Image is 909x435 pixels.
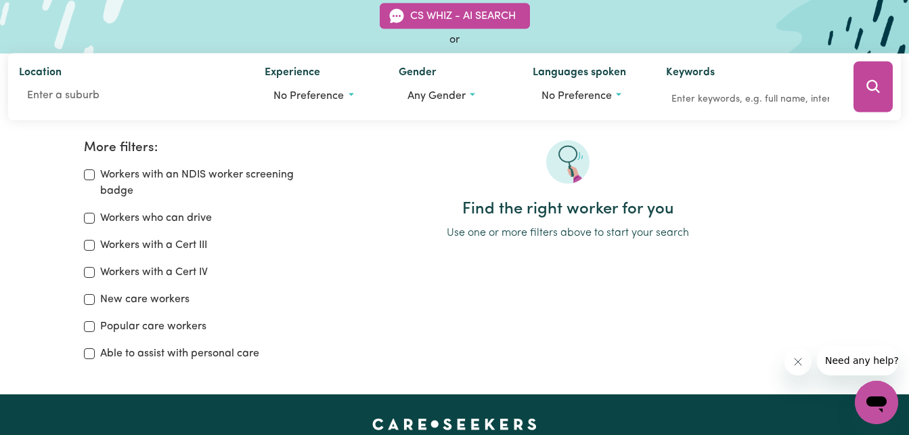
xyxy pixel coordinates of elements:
label: Workers with an NDIS worker screening badge [100,167,295,199]
span: No preference [273,91,344,102]
label: New care workers [100,291,190,308]
label: Gender [399,64,437,83]
button: CS Whiz - AI Search [380,3,530,29]
button: Search [853,62,893,112]
label: Location [19,64,62,83]
iframe: Button to launch messaging window [855,381,898,424]
label: Workers with a Cert III [100,237,207,253]
label: Workers with a Cert IV [100,264,208,281]
label: Experience [265,64,320,83]
input: Enter a suburb [19,83,243,108]
div: or [8,32,901,48]
button: Worker experience options [265,83,377,109]
span: No preference [541,91,612,102]
p: Use one or more filters above to start your search [311,225,825,241]
button: Worker language preferences [533,83,645,109]
label: Workers who can drive [100,210,212,226]
a: Careseekers home page [372,419,537,430]
span: Need any help? [8,9,82,20]
label: Languages spoken [533,64,626,83]
span: Any gender [407,91,466,102]
iframe: Close message [784,348,812,375]
h2: Find the right worker for you [311,200,825,220]
label: Keywords [666,64,715,83]
input: Enter keywords, e.g. full name, interests [666,89,835,110]
label: Popular care workers [100,318,206,335]
label: Able to assist with personal care [100,346,259,362]
iframe: Message from company [817,346,898,375]
button: Worker gender preference [399,83,511,109]
h2: More filters: [84,140,295,156]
